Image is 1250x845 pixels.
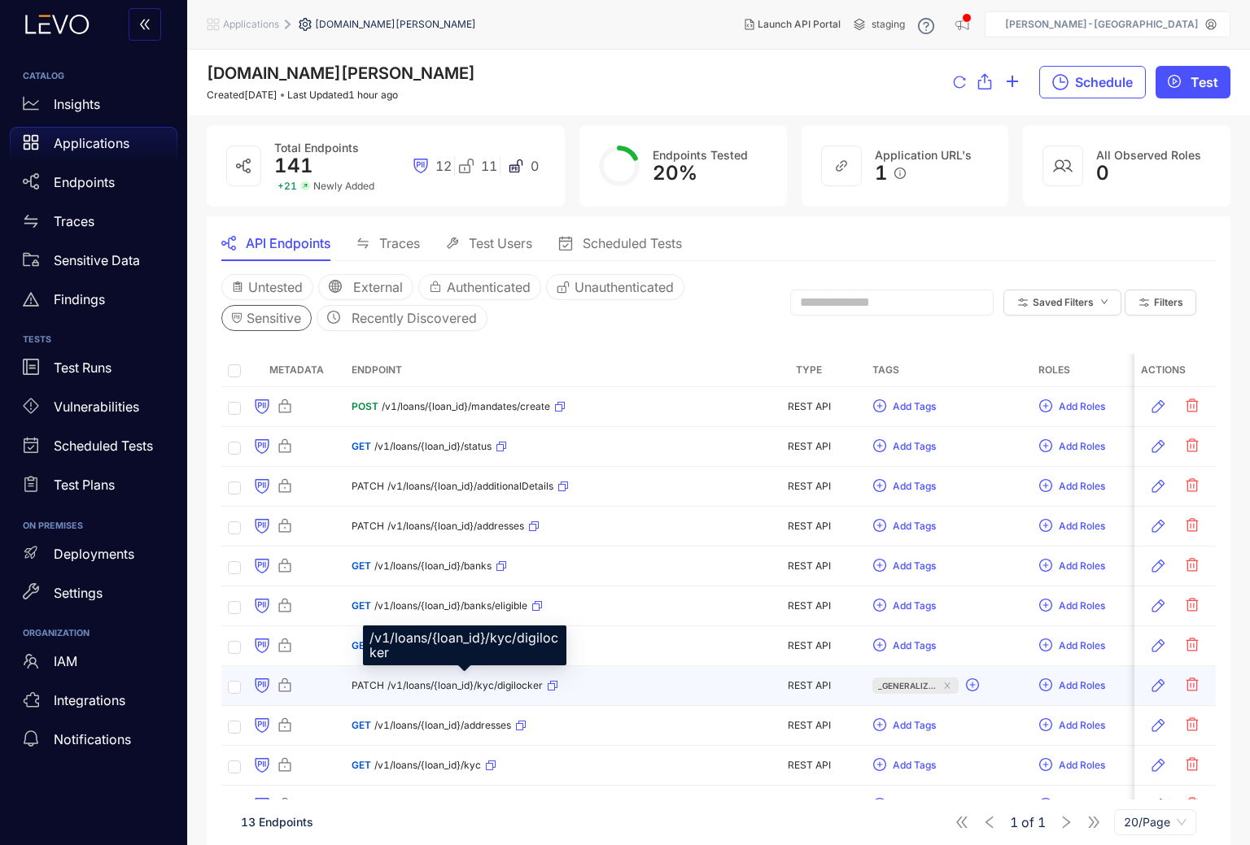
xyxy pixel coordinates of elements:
[953,76,966,90] span: reload
[241,815,313,829] span: 13 Endpoints
[352,441,371,452] span: GET
[1038,513,1106,539] button: plus-circleAdd Roles
[873,559,886,573] span: plus-circle
[965,673,986,699] button: plus-circle
[10,684,177,723] a: Integrations
[352,600,371,612] span: GET
[23,213,39,229] span: swap
[318,274,413,300] button: globalExternal
[1059,760,1105,771] span: Add Roles
[893,640,936,651] span: Add Tags
[317,305,487,331] button: clock-circleRecently Discovered
[878,677,936,694] span: _generaliz...
[1168,75,1181,89] span: play-circle
[374,560,492,572] span: /v1/loans/{loan_id}/banks
[23,521,164,531] h6: ON PREMISES
[247,354,345,387] th: Metadata
[54,292,105,307] p: Findings
[866,354,1032,387] th: Tags
[374,600,527,612] span: /v1/loans/{loan_id}/banks/eligible
[1038,553,1106,579] button: plus-circleAdd Roles
[873,798,886,812] span: plus-circle
[1010,815,1046,830] span: of
[758,760,859,771] div: REST API
[54,547,134,561] p: Deployments
[1039,479,1052,494] span: plus-circle
[893,600,936,612] span: Add Tags
[10,244,177,283] a: Sensitive Data
[54,586,103,600] p: Settings
[138,18,151,33] span: double-left
[274,141,359,155] span: Total Endpoints
[1156,66,1230,98] button: play-circleTest
[10,577,177,616] a: Settings
[374,720,511,731] span: /v1/loans/{loan_id}/addresses
[1075,75,1133,89] span: Schedule
[758,640,859,651] div: REST API
[1059,441,1105,452] span: Add Roles
[1096,162,1109,185] span: 0
[893,560,936,572] span: Add Tags
[873,638,886,653] span: plus-circle
[278,181,297,192] span: + 21
[1039,798,1052,812] span: plus-circle
[873,439,886,454] span: plus-circle
[1059,481,1105,492] span: Add Roles
[872,394,937,420] button: plus-circleAdd Tags
[352,560,371,572] span: GET
[1038,815,1046,830] span: 1
[1038,752,1106,778] button: plus-circleAdd Roles
[835,159,848,172] span: link
[1038,394,1106,420] button: plus-circleAdd Roles
[418,274,541,300] button: Authenticated
[1191,75,1218,89] span: Test
[732,11,854,37] button: Launch API Portal
[248,280,303,294] span: Untested
[546,274,684,300] button: Unauthenticated
[1059,521,1105,532] span: Add Roles
[54,97,100,111] p: Insights
[129,8,161,41] button: double-left
[1039,638,1052,653] span: plus-circle
[653,161,697,185] span: 20 %
[1005,19,1199,30] p: [PERSON_NAME]-[GEOGRAPHIC_DATA]
[54,732,131,747] p: Notifications
[1003,290,1121,316] button: Saved Filtersdown
[1032,354,1198,387] th: Roles
[1005,74,1020,91] span: plus
[54,253,140,268] p: Sensitive Data
[758,720,859,731] div: REST API
[1059,680,1105,691] span: Add Roles
[758,481,859,492] div: REST API
[313,181,374,192] span: Newly Added
[872,19,905,30] span: staging
[353,280,403,294] span: External
[345,354,752,387] th: Endpoint
[531,159,539,173] span: 0
[1038,593,1106,619] button: plus-circleAdd Roles
[875,148,972,162] span: Application URL's
[1038,473,1106,499] button: plus-circleAdd Roles
[54,438,153,453] p: Scheduled Tests
[758,19,841,30] span: Launch API Portal
[221,274,313,300] button: Untested
[299,18,315,31] span: setting
[10,205,177,244] a: Traces
[23,291,39,307] span: warning
[893,401,936,412] span: Add Tags
[54,214,94,229] p: Traces
[10,723,177,762] a: Notifications
[207,89,475,101] div: Created [DATE] Last Updated 1 hour ago
[374,640,461,651] span: /v1/loans/{loan_id}
[893,481,936,492] span: Add Tags
[10,127,177,166] a: Applications
[54,399,139,414] p: Vulnerabilities
[1005,66,1020,98] button: plus
[873,399,886,414] span: plus-circle
[1059,600,1105,612] span: Add Roles
[387,481,553,492] span: /v1/loans/{loan_id}/additionalDetails
[374,760,481,771] span: /v1/loans/{loan_id}/kyc
[1038,633,1106,659] button: plus-circleAdd Roles
[435,159,452,173] span: 12
[1038,792,1106,818] button: plus-circleAdd Roles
